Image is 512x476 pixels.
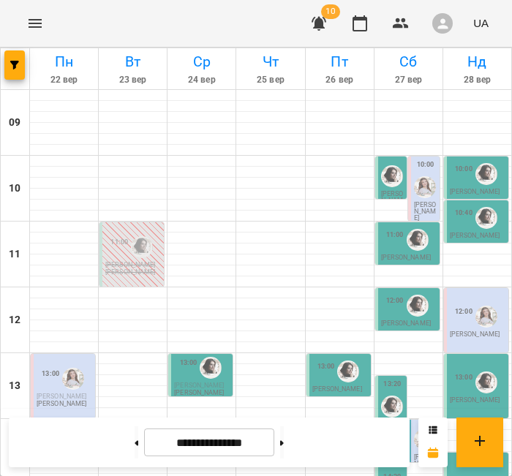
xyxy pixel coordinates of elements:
img: Наталя [62,368,84,390]
label: 11:00 [386,230,404,240]
h6: 24 вер [170,73,233,87]
h6: 28 вер [445,73,509,87]
img: Аліна [381,396,403,418]
label: 13:00 [317,361,335,371]
p: [PERSON_NAME] [450,331,500,338]
p: [PERSON_NAME] [37,401,86,407]
p: [PERSON_NAME] [414,202,437,222]
h6: Чт [238,50,302,73]
button: Menu [18,6,53,41]
label: 13:00 [180,358,197,368]
h6: 13 [9,378,20,394]
img: Аліна [131,236,153,258]
p: [PERSON_NAME] [381,254,431,261]
img: Аліна [475,371,497,393]
img: Наталя [414,176,436,198]
p: [PERSON_NAME] [105,269,155,276]
label: 13:00 [455,372,473,382]
label: 10:00 [455,164,473,174]
label: 13:20 [383,379,401,389]
h6: Ср [170,50,233,73]
label: 12:00 [455,306,473,317]
h6: 12 [9,312,20,328]
img: Аліна [200,357,222,379]
p: [PERSON_NAME] [450,233,500,239]
img: Аліна [475,163,497,185]
h6: Вт [101,50,165,73]
img: Аліна [407,295,429,317]
h6: 10 [9,181,20,197]
h6: Нд [445,50,509,73]
p: [PERSON_NAME] [381,191,404,211]
img: Аліна [337,360,359,382]
span: [PERSON_NAME] [105,261,155,268]
p: [PERSON_NAME] [381,320,431,327]
h6: 25 вер [238,73,302,87]
label: 13:00 [42,369,59,379]
img: Аліна [381,165,403,187]
h6: Сб [377,50,440,73]
h6: 26 вер [308,73,372,87]
span: [PERSON_NAME] [174,382,224,389]
label: 10:40 [455,208,473,218]
h6: 11 [9,246,20,262]
h6: 22 вер [32,73,96,87]
label: 11:00 [110,237,128,247]
h6: 23 вер [101,73,165,87]
p: [PERSON_NAME] [450,189,500,195]
img: Аліна [407,229,429,251]
p: [PERSON_NAME] [450,397,500,404]
img: Аліна [475,207,497,229]
label: 12:00 [386,295,404,306]
h6: Пн [32,50,96,73]
span: UA [473,15,489,31]
p: [PERSON_NAME] [174,390,224,396]
span: 10 [321,4,340,19]
label: 10:00 [417,159,434,170]
h6: Пт [308,50,372,73]
img: Наталя [475,306,497,328]
h6: 27 вер [377,73,440,87]
p: [PERSON_NAME] [312,386,362,393]
button: UA [467,10,494,37]
span: [PERSON_NAME] [37,393,86,400]
h6: 09 [9,115,20,131]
